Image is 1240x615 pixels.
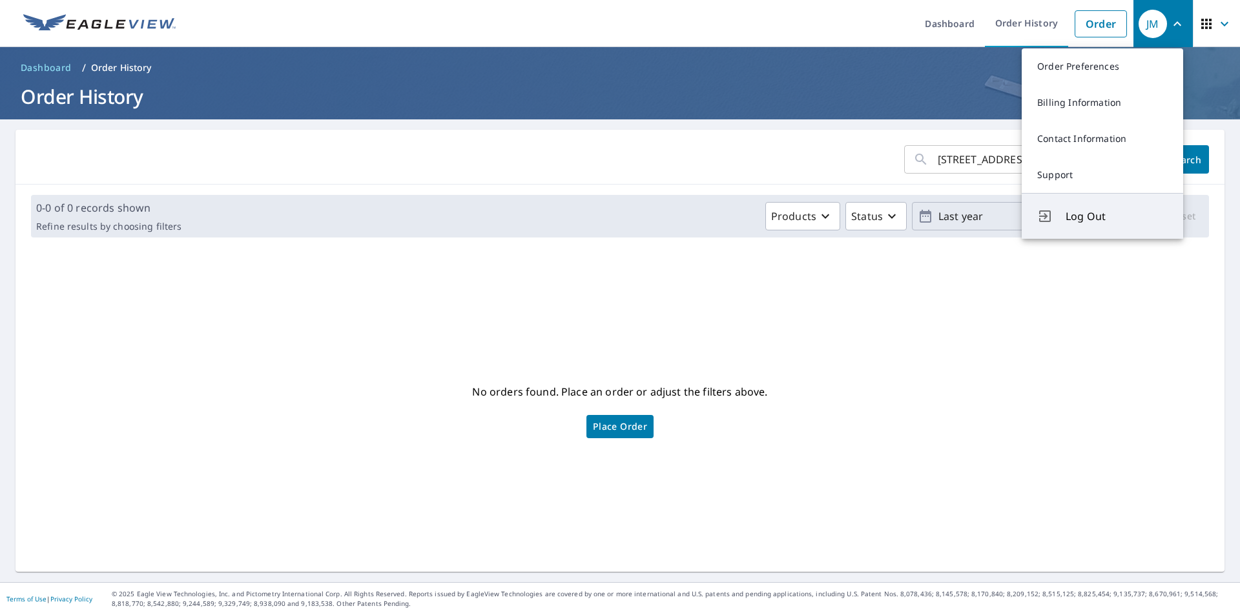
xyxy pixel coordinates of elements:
a: Place Order [586,415,654,438]
nav: breadcrumb [15,57,1224,78]
span: Place Order [593,423,647,430]
a: Dashboard [15,57,77,78]
p: | [6,595,92,603]
a: Order [1075,10,1127,37]
a: Privacy Policy [50,594,92,603]
a: Order Preferences [1022,48,1183,85]
button: Log Out [1022,193,1183,239]
span: Dashboard [21,61,72,74]
button: Last year [912,202,1106,230]
img: EV Logo [23,14,176,34]
span: Search [1173,154,1199,166]
p: Refine results by choosing filters [36,221,181,232]
p: Order History [91,61,152,74]
a: Billing Information [1022,85,1183,121]
p: Status [851,208,883,224]
h1: Order History [15,83,1224,110]
button: Search [1162,145,1209,174]
input: Address, Report #, Claim ID, etc. [938,141,1128,177]
a: Support [1022,157,1183,193]
div: JM [1139,10,1167,38]
a: Terms of Use [6,594,46,603]
span: Log Out [1066,208,1168,224]
p: 0-0 of 0 records shown [36,200,181,216]
button: Products [765,202,840,230]
p: Last year [933,205,1084,228]
p: Products [771,208,816,224]
a: Contact Information [1022,121,1183,157]
p: No orders found. Place an order or adjust the filters above. [472,381,767,402]
li: / [82,60,86,76]
button: Status [845,202,907,230]
p: © 2025 Eagle View Technologies, Inc. and Pictometry International Corp. All Rights Reserved. Repo... [112,589,1234,609]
